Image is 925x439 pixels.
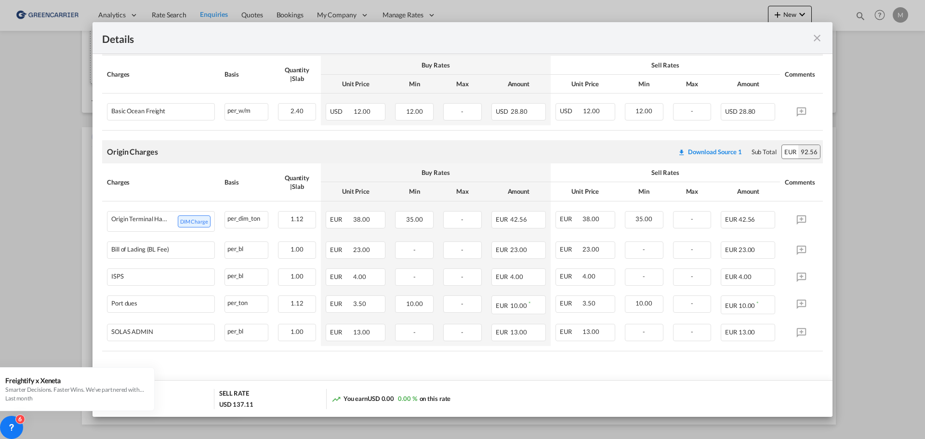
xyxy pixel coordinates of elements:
[330,273,352,280] span: EUR
[102,32,751,44] div: Details
[225,242,268,254] div: per_bl
[529,300,530,306] sup: Minimum amount
[739,273,752,280] span: 4.00
[291,272,304,280] span: 1.00
[691,299,693,307] span: -
[111,328,153,335] div: SOLAS ADMIN
[291,299,304,307] span: 1.12
[291,245,304,253] span: 1.00
[739,328,755,336] span: 13.00
[620,75,668,93] th: Min
[691,215,693,223] span: -
[582,215,599,223] span: 38.00
[219,400,253,409] div: USD 137.11
[225,269,268,281] div: per_bl
[691,107,693,115] span: -
[798,145,820,159] div: 92.56
[413,246,416,253] span: -
[291,328,304,335] span: 1.00
[551,75,620,93] th: Unit Price
[756,300,758,306] sup: Minimum amount
[780,56,823,93] th: Comments
[691,328,693,335] span: -
[353,273,366,280] span: 4.00
[353,246,370,253] span: 23.00
[725,215,737,223] span: EUR
[321,182,390,201] th: Unit Price
[368,395,394,402] span: USD 0.00
[219,389,249,400] div: SELL RATE
[413,273,416,280] span: -
[487,182,551,201] th: Amount
[178,215,211,227] span: DIM Charge
[582,299,595,307] span: 3.50
[555,61,775,69] div: Sell Rates
[225,296,268,308] div: per_ton
[92,22,832,417] md-dialog: Port of Loading ...
[582,245,599,253] span: 23.00
[225,212,268,224] div: per_dim_ton
[461,215,463,223] span: -
[725,302,737,309] span: EUR
[635,299,652,307] span: 10.00
[487,75,551,93] th: Amount
[560,299,581,307] span: EUR
[111,246,169,253] div: Bill of Lading (BL Fee)
[716,182,780,201] th: Amount
[510,302,527,309] span: 10.00
[635,215,652,223] span: 35.00
[496,328,509,336] span: EUR
[811,32,823,44] md-icon: icon-close fg-AAA8AD m-0 cursor
[438,75,487,93] th: Max
[739,246,755,253] span: 23.00
[635,107,652,115] span: 12.00
[555,168,775,177] div: Sell Rates
[780,163,823,201] th: Comments
[331,394,341,404] md-icon: icon-trending-up
[725,328,737,336] span: EUR
[782,145,799,159] div: EUR
[438,182,487,201] th: Max
[560,245,581,253] span: EUR
[582,272,595,280] span: 4.00
[510,273,523,280] span: 4.00
[278,173,317,191] div: Quantity | Slab
[560,107,582,115] span: USD
[461,328,463,336] span: -
[107,146,158,157] div: Origin Charges
[326,168,545,177] div: Buy Rates
[330,107,352,115] span: USD
[725,273,737,280] span: EUR
[291,215,304,223] span: 1.12
[620,182,668,201] th: Min
[643,245,645,253] span: -
[643,272,645,280] span: -
[330,215,352,223] span: EUR
[691,272,693,280] span: -
[353,328,370,336] span: 13.00
[111,273,124,280] div: ISPS
[496,302,509,309] span: EUR
[510,246,527,253] span: 23.00
[496,246,509,253] span: EUR
[225,324,268,336] div: per_bl
[582,328,599,335] span: 13.00
[111,107,165,115] div: Basic Ocean Freight
[330,246,352,253] span: EUR
[406,300,423,307] span: 10.00
[461,273,463,280] span: -
[725,107,738,115] span: USD
[291,107,304,115] span: 2.40
[510,328,527,336] span: 13.00
[688,148,742,156] div: Download Source 1
[107,70,215,79] div: Charges
[668,75,716,93] th: Max
[678,148,686,156] md-icon: icon-download
[643,328,645,335] span: -
[496,273,509,280] span: EUR
[752,147,777,156] div: Sub Total
[331,394,451,404] div: You earn on this rate
[406,215,423,223] span: 35.00
[225,178,268,186] div: Basis
[225,70,268,79] div: Basis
